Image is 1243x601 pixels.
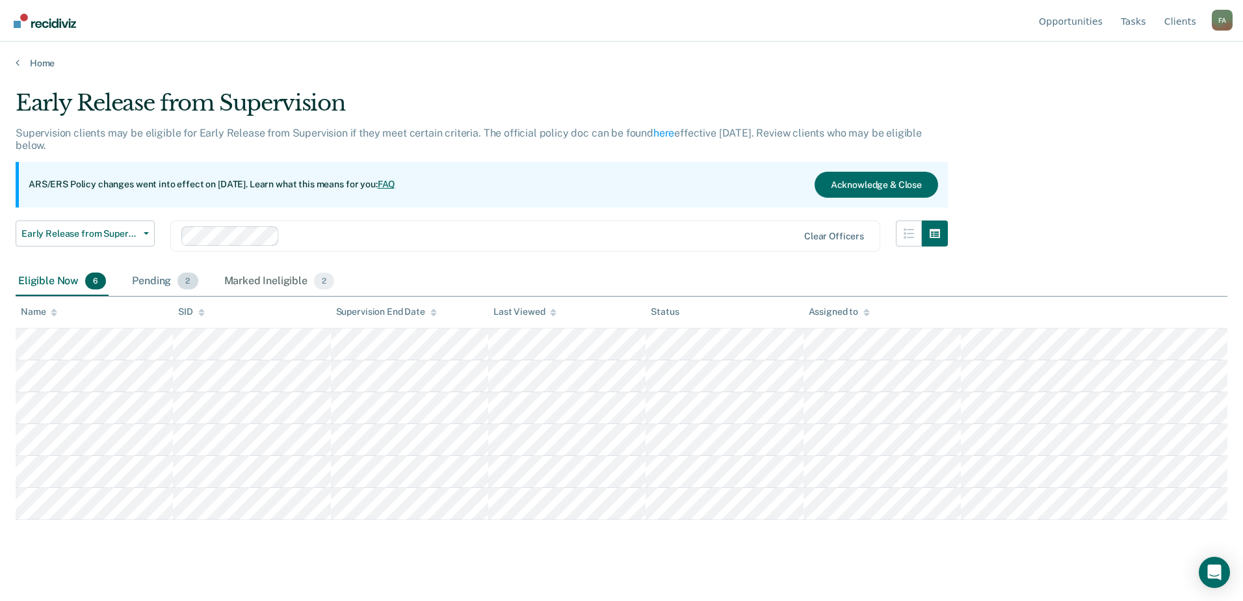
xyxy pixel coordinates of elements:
[14,14,76,28] img: Recidiviz
[314,273,334,289] span: 2
[336,306,437,317] div: Supervision End Date
[85,273,106,289] span: 6
[21,306,57,317] div: Name
[16,127,922,152] p: Supervision clients may be eligible for Early Release from Supervision if they meet certain crite...
[21,228,138,239] span: Early Release from Supervision
[1199,557,1230,588] div: Open Intercom Messenger
[16,220,155,247] button: Early Release from Supervision
[29,178,395,191] p: ARS/ERS Policy changes went into effect on [DATE]. Learn what this means for you:
[129,267,200,296] div: Pending2
[804,231,864,242] div: Clear officers
[1212,10,1233,31] button: Profile dropdown button
[815,172,938,198] button: Acknowledge & Close
[222,267,337,296] div: Marked Ineligible2
[1212,10,1233,31] div: F A
[653,127,674,139] a: here
[16,90,948,127] div: Early Release from Supervision
[809,306,870,317] div: Assigned to
[493,306,556,317] div: Last Viewed
[378,179,396,189] a: FAQ
[651,306,679,317] div: Status
[16,57,1227,69] a: Home
[16,267,109,296] div: Eligible Now6
[177,273,198,289] span: 2
[178,306,205,317] div: SID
